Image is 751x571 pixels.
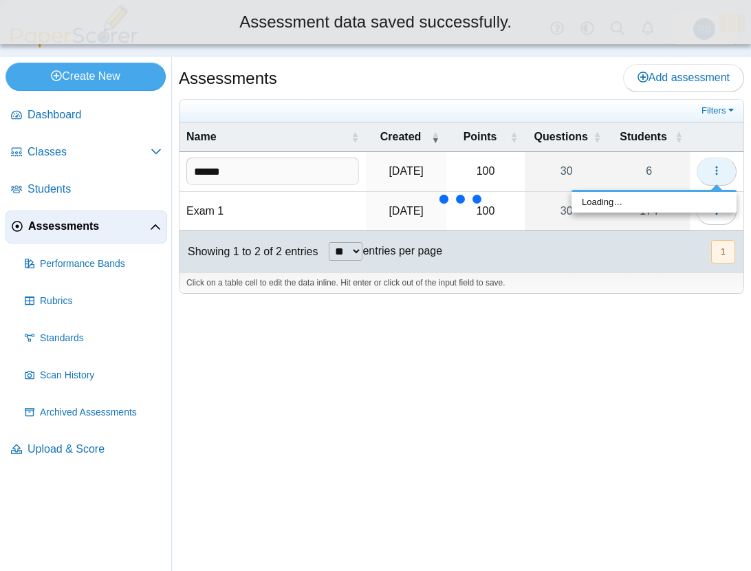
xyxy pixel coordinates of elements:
a: Classes [6,136,167,169]
span: Standards [40,332,162,345]
a: PaperScorer [6,38,143,50]
a: 6 [608,152,690,191]
label: entries per page [362,245,442,257]
a: Standards [19,322,167,355]
a: Upload & Score [6,433,167,466]
div: Loading… [572,192,737,213]
div: Assessment data saved successfully. [10,10,741,34]
button: 1 [711,240,735,263]
a: Students [6,173,167,206]
span: Dashboard [28,107,162,122]
span: Add assessment [638,72,730,83]
nav: pagination [710,240,735,263]
span: Assessments [28,219,150,234]
a: Scan History [19,359,167,392]
time: Oct 7, 2025 at 10:57 PM [389,165,423,177]
span: Students : Activate to sort [675,130,683,144]
span: Classes [28,144,151,160]
span: Rubrics [40,294,162,308]
a: Archived Assessments [19,396,167,429]
h1: Assessments [179,67,277,90]
td: Exam 1 [179,192,366,231]
span: Students [615,129,672,144]
a: Dashboard [6,99,167,132]
span: Scan History [40,369,162,383]
a: Create New [6,63,166,90]
span: Points [453,129,507,144]
span: Name : Activate to sort [351,130,359,144]
span: Created [373,129,428,144]
div: Showing 1 to 2 of 2 entries [179,231,318,272]
span: Archived Assessments [40,406,162,420]
td: 100 [446,152,525,191]
a: 30 [525,152,608,191]
a: Rubrics [19,285,167,318]
a: Assessments [6,211,167,244]
span: Questions [532,129,590,144]
span: Students [28,182,162,197]
a: Filters [698,104,740,118]
span: Created : Activate to remove sorting [431,130,439,144]
time: Sep 8, 2025 at 8:42 PM [389,205,423,217]
a: Performance Bands [19,248,167,281]
a: 30 [525,192,608,230]
span: Questions : Activate to sort [593,130,601,144]
span: Performance Bands [40,257,162,271]
a: Add assessment [623,64,744,91]
span: Name [186,129,348,144]
div: Click on a table cell to edit the data inline. Hit enter or click out of the input field to save. [179,272,743,293]
span: Upload & Score [28,442,162,457]
span: Points : Activate to sort [510,130,518,144]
